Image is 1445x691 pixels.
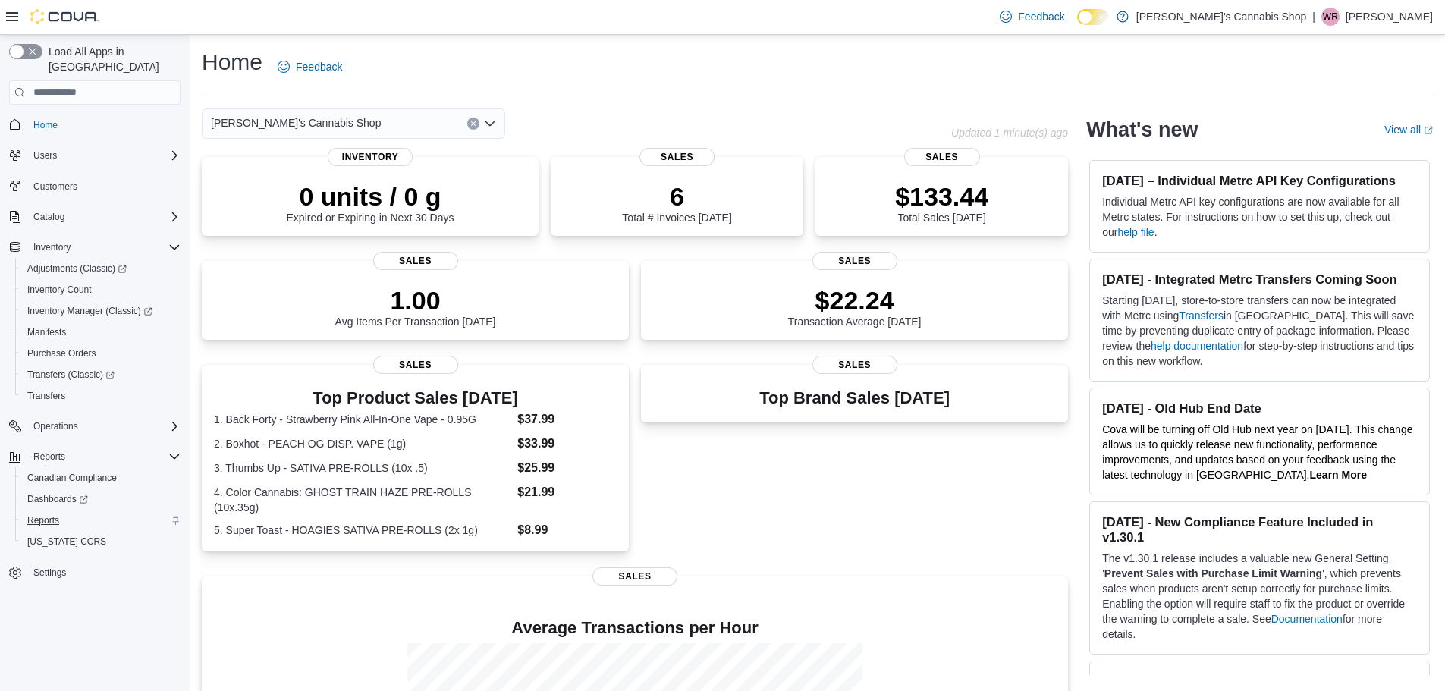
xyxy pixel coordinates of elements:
[21,302,159,320] a: Inventory Manager (Classic)
[1321,8,1340,26] div: Wendy Robinson
[951,127,1068,139] p: Updated 1 minute(s) ago
[27,208,71,226] button: Catalog
[21,469,123,487] a: Canadian Compliance
[21,259,181,278] span: Adjustments (Classic)
[904,148,980,166] span: Sales
[27,305,152,317] span: Inventory Manager (Classic)
[467,118,479,130] button: Clear input
[1346,8,1433,26] p: [PERSON_NAME]
[1077,25,1078,26] span: Dark Mode
[296,59,342,74] span: Feedback
[21,387,181,405] span: Transfers
[1179,309,1224,322] a: Transfers
[21,532,112,551] a: [US_STATE] CCRS
[27,116,64,134] a: Home
[1384,124,1433,136] a: View allExternal link
[15,531,187,552] button: [US_STATE] CCRS
[27,564,72,582] a: Settings
[27,326,66,338] span: Manifests
[3,114,187,136] button: Home
[3,145,187,166] button: Users
[27,563,181,582] span: Settings
[3,446,187,467] button: Reports
[994,2,1070,32] a: Feedback
[272,52,348,82] a: Feedback
[639,148,715,166] span: Sales
[27,177,83,196] a: Customers
[517,521,617,539] dd: $8.99
[27,448,71,466] button: Reports
[27,390,65,402] span: Transfers
[214,436,511,451] dt: 2. Boxhot - PEACH OG DISP. VAPE (1g)
[9,108,181,623] nav: Complex example
[27,536,106,548] span: [US_STATE] CCRS
[33,241,71,253] span: Inventory
[202,47,262,77] h1: Home
[15,258,187,279] a: Adjustments (Classic)
[1086,118,1198,142] h2: What's new
[33,149,57,162] span: Users
[1102,551,1417,642] p: The v1.30.1 release includes a valuable new General Setting, ' ', which prevents sales when produ...
[788,285,922,328] div: Transaction Average [DATE]
[1077,9,1109,25] input: Dark Mode
[1018,9,1064,24] span: Feedback
[33,451,65,463] span: Reports
[21,323,72,341] a: Manifests
[27,115,181,134] span: Home
[1104,567,1322,579] strong: Prevent Sales with Purchase Limit Warning
[21,366,181,384] span: Transfers (Classic)
[21,281,181,299] span: Inventory Count
[1323,8,1338,26] span: WR
[214,460,511,476] dt: 3. Thumbs Up - SATIVA PRE-ROLLS (10x .5)
[214,619,1056,637] h4: Average Transactions per Hour
[1102,423,1412,481] span: Cova will be turning off Old Hub next year on [DATE]. This change allows us to quickly release ne...
[33,181,77,193] span: Customers
[21,366,121,384] a: Transfers (Classic)
[27,417,84,435] button: Operations
[27,238,181,256] span: Inventory
[27,177,181,196] span: Customers
[27,514,59,526] span: Reports
[30,9,99,24] img: Cova
[1102,400,1417,416] h3: [DATE] - Old Hub End Date
[21,259,133,278] a: Adjustments (Classic)
[622,181,731,224] div: Total # Invoices [DATE]
[214,412,511,427] dt: 1. Back Forty - Strawberry Pink All-In-One Vape - 0.95G
[214,389,617,407] h3: Top Product Sales [DATE]
[1271,613,1343,625] a: Documentation
[21,281,98,299] a: Inventory Count
[335,285,496,328] div: Avg Items Per Transaction [DATE]
[42,44,181,74] span: Load All Apps in [GEOGRAPHIC_DATA]
[517,483,617,501] dd: $21.99
[33,420,78,432] span: Operations
[1102,272,1417,287] h3: [DATE] - Integrated Metrc Transfers Coming Soon
[27,208,181,226] span: Catalog
[1310,469,1367,481] a: Learn More
[1102,194,1417,240] p: Individual Metrc API key configurations are now available for all Metrc states. For instructions ...
[15,279,187,300] button: Inventory Count
[21,323,181,341] span: Manifests
[21,302,181,320] span: Inventory Manager (Classic)
[15,467,187,488] button: Canadian Compliance
[27,262,127,275] span: Adjustments (Classic)
[3,237,187,258] button: Inventory
[788,285,922,316] p: $22.24
[15,364,187,385] a: Transfers (Classic)
[812,252,897,270] span: Sales
[1117,226,1154,238] a: help file
[15,300,187,322] a: Inventory Manager (Classic)
[3,561,187,583] button: Settings
[27,369,115,381] span: Transfers (Classic)
[484,118,496,130] button: Open list of options
[21,490,181,508] span: Dashboards
[21,490,94,508] a: Dashboards
[27,448,181,466] span: Reports
[1424,126,1433,135] svg: External link
[3,206,187,228] button: Catalog
[27,146,63,165] button: Users
[21,344,181,363] span: Purchase Orders
[759,389,950,407] h3: Top Brand Sales [DATE]
[1102,173,1417,188] h3: [DATE] – Individual Metrc API Key Configurations
[21,387,71,405] a: Transfers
